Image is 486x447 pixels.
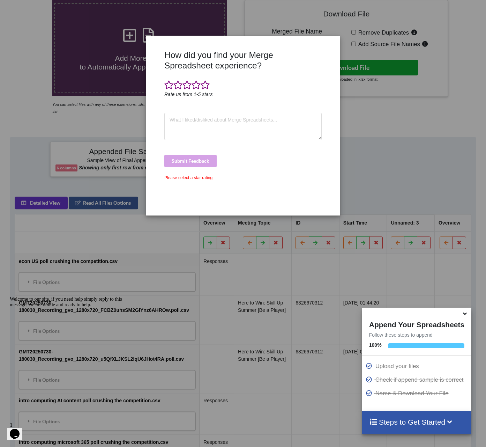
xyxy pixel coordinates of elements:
[362,318,471,329] h4: Append Your Spreadsheets
[164,91,213,97] i: Rate us from 1-5 stars
[366,362,470,371] p: Upload your files
[164,50,322,71] h3: How did you find your Merge Spreadsheet experience?
[362,331,471,338] p: Follow these steps to append
[366,389,470,398] p: Name & Download Your File
[3,3,115,14] span: Welcome to our site, if you need help simply reply to this message, we are online and ready to help.
[369,418,464,426] h4: Steps to Get Started
[366,375,470,384] p: Check if append sample is correct
[7,294,133,416] iframe: chat widget
[369,342,382,348] b: 100 %
[164,175,322,181] div: Please select a star rating
[3,3,128,14] div: Welcome to our site, if you need help simply reply to this message, we are online and ready to help.
[7,419,29,440] iframe: chat widget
